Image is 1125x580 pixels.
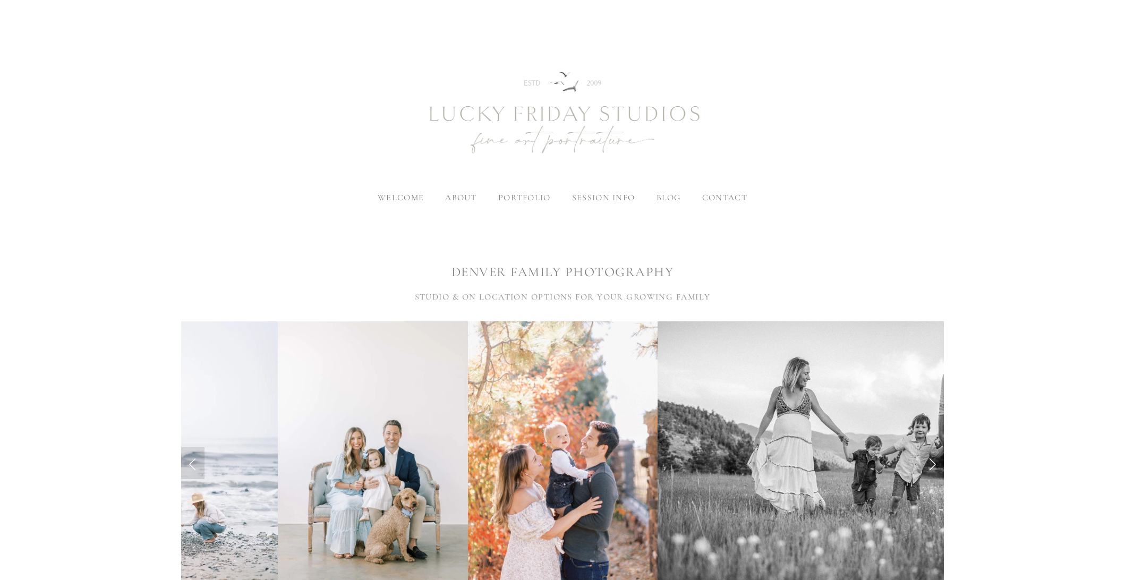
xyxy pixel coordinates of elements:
h1: DENVER FAMILY PHOTOGRAPHY [181,263,944,282]
label: session info [572,192,635,203]
a: Previous Slide [181,447,204,479]
a: contact [702,192,747,203]
a: blog [657,192,681,203]
img: Newborn Photography Denver | Lucky Friday Studios [371,34,754,193]
label: about [445,192,476,203]
h3: STUDIO & ON LOCATION OPTIONS FOR YOUR GROWING FAMILY [181,291,944,303]
a: Next Slide [921,447,944,479]
label: portfolio [498,192,551,203]
a: welcome [378,192,424,203]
